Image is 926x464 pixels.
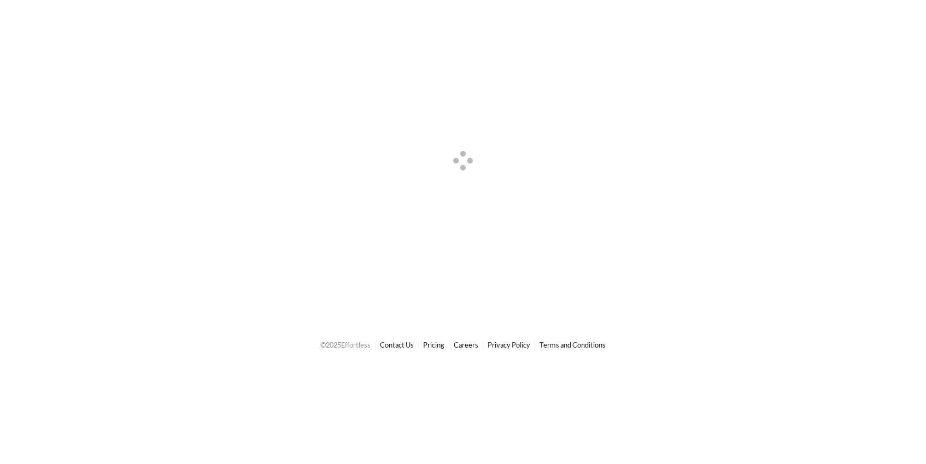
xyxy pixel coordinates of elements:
a: Terms and Conditions [540,340,606,349]
span: © 2025 Effortless [320,340,371,349]
a: Pricing [423,340,444,349]
a: Contact Us [380,340,414,349]
a: Careers [454,340,478,349]
a: Privacy Policy [488,340,530,349]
